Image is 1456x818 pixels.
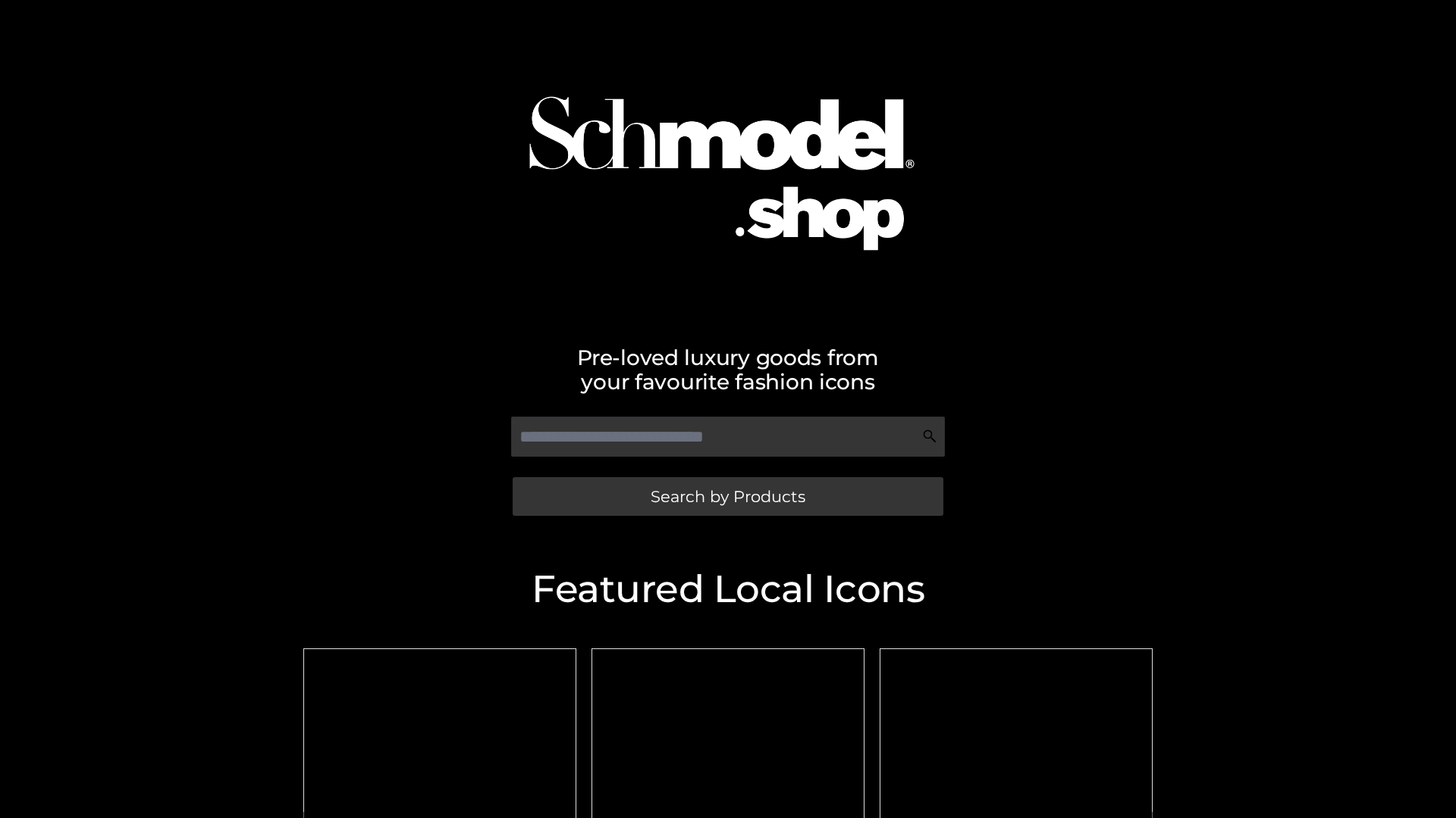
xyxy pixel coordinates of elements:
span: Search by Products [651,489,805,504]
h2: Pre-loved luxury goods from your favourite fashion icons [296,345,1160,394]
h2: Featured Local Icons​ [296,570,1160,608]
img: Search Icon [922,429,937,444]
a: Search by Products [513,477,943,516]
